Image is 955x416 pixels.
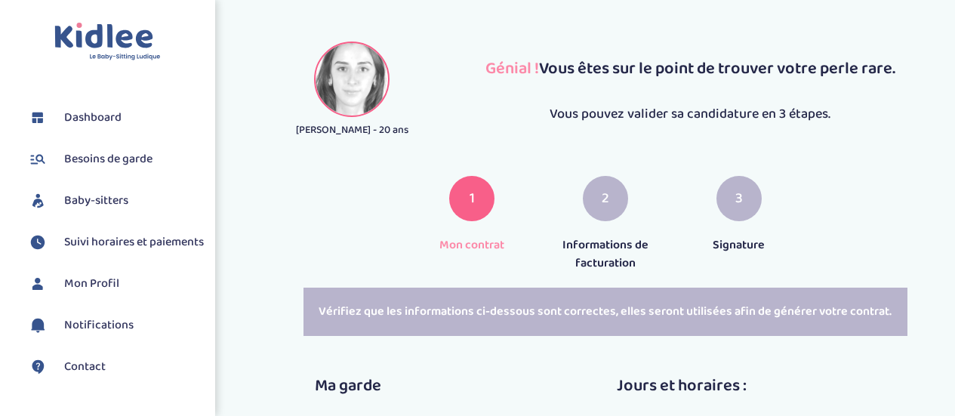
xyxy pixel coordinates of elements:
[26,190,49,212] img: babysitters.svg
[26,231,204,254] a: Suivi horaires et paiements
[683,236,794,254] p: Signature
[417,236,528,254] p: Mon contrat
[448,57,932,82] p: Vous êtes sur le point de trouver votre perle rare.
[54,23,161,61] img: logo.svg
[26,148,49,171] img: besoin.svg
[279,122,425,138] p: [PERSON_NAME] - 20 ans
[26,148,204,171] a: Besoins de garde
[470,188,475,210] span: 1
[26,231,49,254] img: suivihoraire.svg
[64,358,106,376] span: Contact
[64,109,122,127] span: Dashboard
[64,275,119,293] span: Mon Profil
[26,190,204,212] a: Baby-sitters
[602,188,609,210] span: 2
[617,374,896,399] p: Jours et horaires :
[26,356,204,378] a: Contact
[26,314,49,337] img: notification.svg
[26,356,49,378] img: contact.svg
[64,192,128,210] span: Baby-sitters
[303,288,907,336] div: Vérifiez que les informations ci-dessous sont correctes, elles seront utilisées afin de générer v...
[26,314,204,337] a: Notifications
[735,188,743,210] span: 3
[64,233,204,251] span: Suivi horaires et paiements
[315,374,594,399] p: Ma garde
[448,104,932,125] p: Vous pouvez valider sa candidature en 3 étapes.
[550,236,661,273] p: Informations de facturation
[26,273,204,295] a: Mon Profil
[485,55,539,82] span: Génial !
[26,106,204,129] a: Dashboard
[64,316,134,334] span: Notifications
[26,106,49,129] img: dashboard.svg
[64,150,152,168] span: Besoins de garde
[26,273,49,295] img: profil.svg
